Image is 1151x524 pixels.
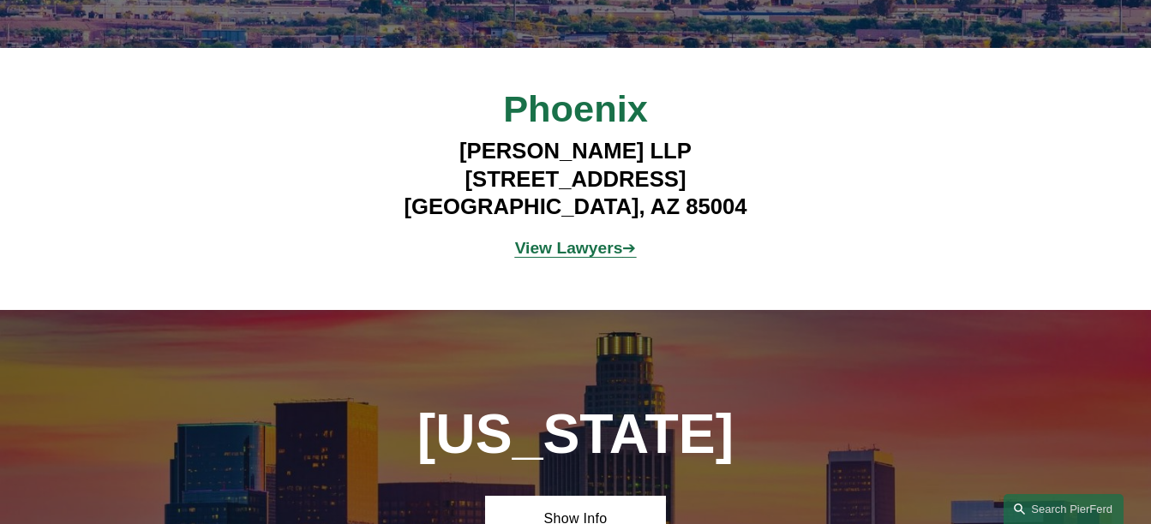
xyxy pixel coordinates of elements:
[622,239,636,257] a: ➔
[350,137,800,221] h4: [PERSON_NAME] LLP [STREET_ADDRESS] [GEOGRAPHIC_DATA], AZ 85004
[1004,494,1124,524] a: Search this site
[503,88,648,129] span: Phoenix
[351,403,801,467] h1: [US_STATE]
[515,239,623,257] a: View Lawyers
